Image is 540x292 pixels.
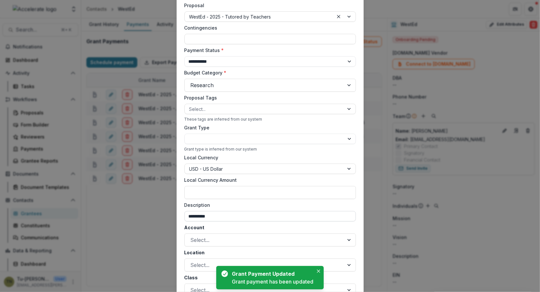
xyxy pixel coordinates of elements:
[184,202,352,208] label: Description
[184,47,352,54] label: Payment Status
[184,274,352,281] label: Class
[184,249,352,256] label: Location
[184,69,352,76] label: Budget Category
[184,224,352,231] label: Account
[184,154,219,161] label: Local Currency
[184,24,352,31] label: Contingencies
[315,267,322,275] button: Close
[184,177,352,183] label: Local Currency Amount
[184,124,352,131] label: Grant Type
[232,270,311,278] div: Grant Payment Updated
[184,2,352,9] label: Proposal
[232,278,313,285] div: Grant payment has been updated
[335,13,343,20] div: Clear selected options
[184,117,356,122] div: These tags are inferred from our system
[184,94,352,101] label: Proposal Tags
[184,147,356,152] div: Grant type is inferred from our system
